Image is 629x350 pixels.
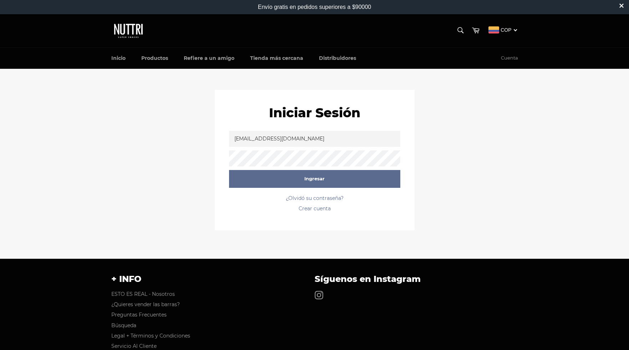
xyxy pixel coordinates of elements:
a: Inicio [104,48,133,69]
input: Ingresar [229,170,400,188]
a: Tienda más cercana [243,48,310,69]
a: Servicio Al Cliente [111,343,157,349]
a: ¿Quieres vender las barras? [111,301,180,308]
a: Preguntas Frecuentes [111,312,167,318]
a: ESTO ES REAL - Nosotros [111,291,175,297]
div: Envío gratis en pedidos superiores a $90000 [258,4,371,10]
a: Búsqueda [111,322,136,329]
h4: + INFO [111,273,308,285]
a: Refiere a un amigo [177,48,242,69]
a: Crear cuenta [299,205,331,212]
input: Correo electrónico [229,131,400,147]
a: Legal + Términos y Condiciones [111,333,190,339]
a: ¿Olvidó su contraseña? [286,195,344,201]
img: Nuttri [111,21,147,40]
a: Productos [134,48,175,69]
h1: Iniciar Sesión [229,104,400,122]
span: COP [501,27,511,33]
a: Cuenta [497,48,522,68]
a: Distribuidores [312,48,363,69]
h4: Síguenos en Instagram [315,273,511,285]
